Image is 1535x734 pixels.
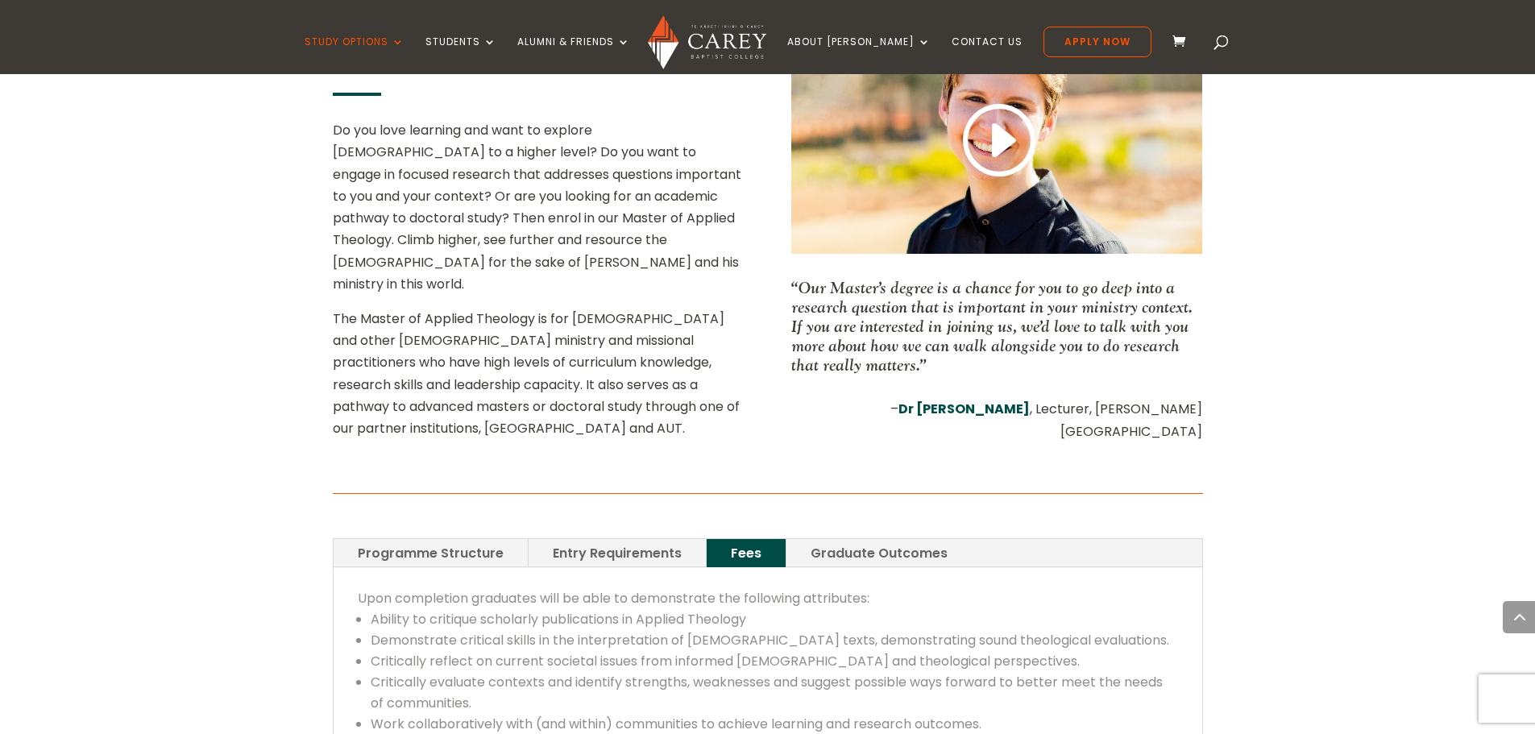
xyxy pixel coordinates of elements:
a: Alumni & Friends [517,36,630,74]
a: Students [425,36,496,74]
a: About [PERSON_NAME] [787,36,931,74]
p: – , Lecturer, [PERSON_NAME][GEOGRAPHIC_DATA] [791,398,1202,442]
li: Ability to critique scholarly publications in Applied Theology [371,609,1178,630]
p: Do you love learning and want to explore [DEMOGRAPHIC_DATA] to a higher level? Do you want to eng... [333,119,744,308]
p: Upon completion graduates will be able to demonstrate the following attributes: [358,587,1178,609]
a: Dr [PERSON_NAME] [898,400,1030,418]
p: “Our Master’s degree is a chance for you to go deep into a research question that is important in... [791,278,1202,375]
a: Entry Requirements [529,539,706,567]
li: Critically reflect on current societal issues from informed [DEMOGRAPHIC_DATA] and theological pe... [371,651,1178,672]
a: Contact Us [952,36,1023,74]
p: The Master of Applied Theology is for [DEMOGRAPHIC_DATA] and other [DEMOGRAPHIC_DATA] ministry an... [333,308,744,439]
li: Critically evaluate contexts and identify strengths, weaknesses and suggest possible ways forward... [371,672,1178,714]
a: Fees [707,539,786,567]
a: Programme Structure [334,539,528,567]
li: Demonstrate critical skills in the interpretation of [DEMOGRAPHIC_DATA] texts, demonstrating soun... [371,630,1178,651]
img: Carey Baptist College [648,15,766,69]
a: Apply Now [1043,27,1151,57]
a: Graduate Outcomes [786,539,972,567]
a: Study Options [305,36,404,74]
